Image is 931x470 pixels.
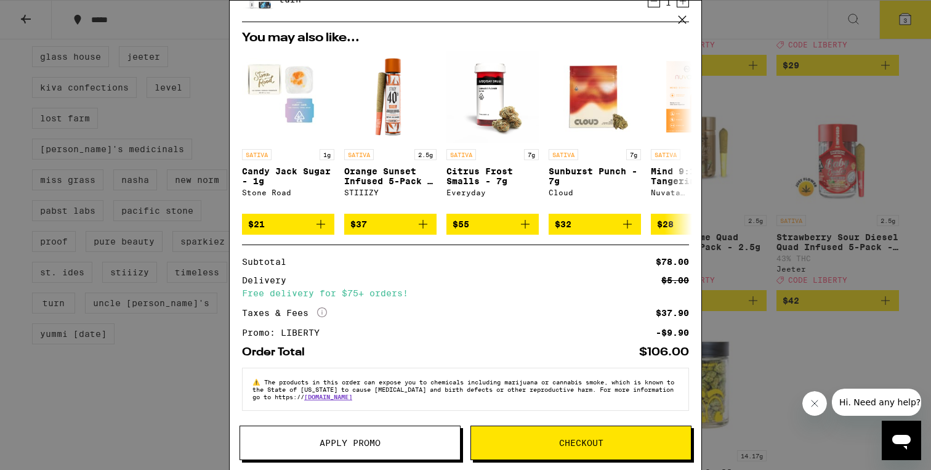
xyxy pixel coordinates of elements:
[549,51,641,214] a: Open page for Sunburst Punch - 7g from Cloud
[252,378,264,386] span: ⚠️
[344,149,374,160] p: SATIVA
[882,421,921,460] iframe: Button to launch messaging window
[242,51,334,143] img: Stone Road - Candy Jack Sugar - 1g
[651,149,680,160] p: SATIVA
[524,149,539,160] p: 7g
[320,439,381,447] span: Apply Promo
[549,166,641,186] p: Sunburst Punch - 7g
[242,214,334,235] button: Add to bag
[639,347,689,358] div: $106.00
[802,391,827,416] iframe: Close message
[344,214,437,235] button: Add to bag
[656,309,689,317] div: $37.90
[350,219,367,229] span: $37
[242,307,327,318] div: Taxes & Fees
[242,289,689,298] div: Free delivery for $75+ orders!
[549,149,578,160] p: SATIVA
[446,166,539,186] p: Citrus Frost Smalls - 7g
[242,347,313,358] div: Order Total
[651,166,743,186] p: Mind 9:1 - Tangerine - 1g
[651,51,743,143] img: Nuvata (CA) - Mind 9:1 - Tangerine - 1g
[559,439,603,447] span: Checkout
[320,149,334,160] p: 1g
[344,51,437,214] a: Open page for Orange Sunset Infused 5-Pack - 2.5g from STIIIZY
[656,328,689,337] div: -$9.90
[453,219,469,229] span: $55
[661,276,689,285] div: $5.00
[651,214,743,235] button: Add to bag
[242,51,334,214] a: Open page for Candy Jack Sugar - 1g from Stone Road
[657,219,674,229] span: $28
[555,219,571,229] span: $32
[242,32,689,44] h2: You may also like...
[832,389,921,416] iframe: Message from company
[242,257,295,266] div: Subtotal
[242,166,334,186] p: Candy Jack Sugar - 1g
[549,188,641,197] div: Cloud
[242,328,328,337] div: Promo: LIBERTY
[549,214,641,235] button: Add to bag
[344,166,437,186] p: Orange Sunset Infused 5-Pack - 2.5g
[344,188,437,197] div: STIIIZY
[651,51,743,214] a: Open page for Mind 9:1 - Tangerine - 1g from Nuvata (CA)
[651,188,743,197] div: Nuvata ([GEOGRAPHIC_DATA])
[446,51,539,143] img: Everyday - Citrus Frost Smalls - 7g
[248,219,265,229] span: $21
[344,51,437,143] img: STIIIZY - Orange Sunset Infused 5-Pack - 2.5g
[446,149,476,160] p: SATIVA
[414,149,437,160] p: 2.5g
[242,276,295,285] div: Delivery
[240,426,461,460] button: Apply Promo
[446,51,539,214] a: Open page for Citrus Frost Smalls - 7g from Everyday
[242,188,334,197] div: Stone Road
[470,426,691,460] button: Checkout
[446,214,539,235] button: Add to bag
[656,257,689,266] div: $78.00
[549,51,641,143] img: Cloud - Sunburst Punch - 7g
[304,393,352,400] a: [DOMAIN_NAME]
[252,378,674,400] span: The products in this order can expose you to chemicals including marijuana or cannabis smoke, whi...
[446,188,539,197] div: Everyday
[626,149,641,160] p: 7g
